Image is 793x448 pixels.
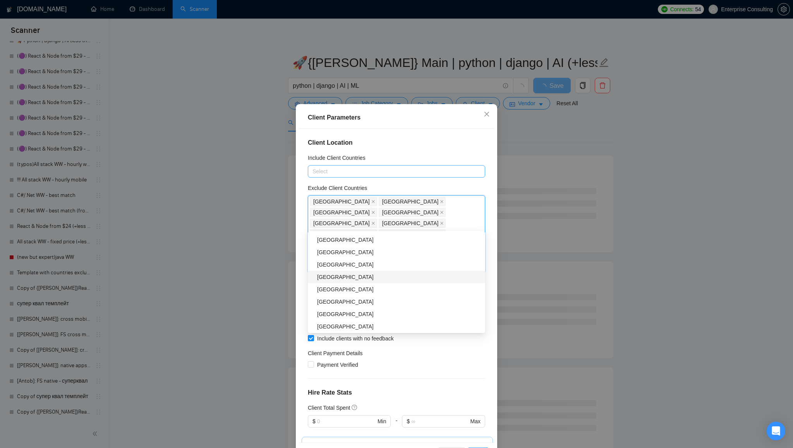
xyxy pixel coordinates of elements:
[382,208,439,217] span: [GEOGRAPHIC_DATA]
[382,219,439,227] span: [GEOGRAPHIC_DATA]
[313,219,370,227] span: [GEOGRAPHIC_DATA]
[317,248,481,256] div: [GEOGRAPHIC_DATA]
[407,417,410,426] span: $
[313,208,370,217] span: [GEOGRAPHIC_DATA]
[317,236,481,244] div: [GEOGRAPHIC_DATA]
[308,308,485,320] div: Croatia
[484,111,490,117] span: close
[317,285,481,294] div: [GEOGRAPHIC_DATA]
[371,221,375,225] span: close
[308,283,485,296] div: Lebanon
[440,210,444,214] span: close
[767,422,785,440] div: Open Intercom Messenger
[310,208,377,217] span: Philippines
[317,322,481,331] div: [GEOGRAPHIC_DATA]
[308,404,350,412] h5: Client Total Spent
[308,154,366,162] h5: Include Client Countries
[308,320,485,333] div: Belarus
[470,417,481,426] span: Max
[371,210,375,214] span: close
[314,334,397,343] span: Include clients with no feedback
[308,246,485,258] div: Latvia
[379,197,446,206] span: Pakistan
[313,230,370,238] span: [GEOGRAPHIC_DATA]
[317,310,481,318] div: [GEOGRAPHIC_DATA]
[308,349,363,357] h4: Client Payment Details
[317,417,376,426] input: 0
[379,208,446,217] span: Nigeria
[308,113,485,122] div: Client Parameters
[310,229,377,239] span: Mexico
[411,417,469,426] input: ∞
[310,219,377,228] span: Egypt
[476,104,497,125] button: Close
[371,200,375,203] span: close
[308,234,485,246] div: Serbia
[308,184,367,192] h5: Exclude Client Countries
[310,197,377,206] span: India
[378,417,386,426] span: Min
[312,417,316,426] span: $
[382,197,439,206] span: [GEOGRAPHIC_DATA]
[308,271,485,283] div: Malta
[379,229,446,239] span: Kenya
[317,260,481,269] div: [GEOGRAPHIC_DATA]
[308,296,485,308] div: Bahrain
[317,298,481,306] div: [GEOGRAPHIC_DATA]
[382,230,439,238] span: [GEOGRAPHIC_DATA]
[308,388,485,397] h4: Hire Rate Stats
[313,197,370,206] span: [GEOGRAPHIC_DATA]
[391,415,402,437] div: -
[440,200,444,203] span: close
[314,361,361,369] span: Payment Verified
[379,219,446,228] span: Bangladesh
[317,273,481,281] div: [GEOGRAPHIC_DATA]
[352,404,358,410] span: question-circle
[440,221,444,225] span: close
[308,258,485,271] div: Hungary
[308,138,485,147] h4: Client Location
